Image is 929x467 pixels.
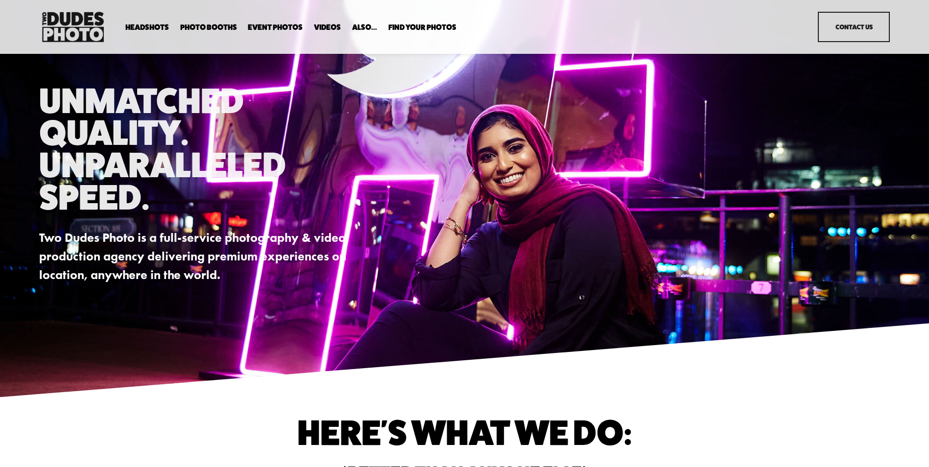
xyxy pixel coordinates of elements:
a: Videos [314,23,341,32]
strong: Two Dudes Photo is a full-service photography & video production agency delivering premium experi... [39,230,349,282]
span: Find Your Photos [388,23,456,31]
a: folder dropdown [388,23,456,32]
a: folder dropdown [180,23,237,32]
a: Contact Us [818,12,890,42]
h1: Unmatched Quality. Unparalleled Speed. [39,85,355,213]
span: Also... [352,23,377,31]
a: folder dropdown [352,23,377,32]
a: Event Photos [248,23,303,32]
span: Photo Booths [180,23,237,31]
a: folder dropdown [125,23,169,32]
img: Two Dudes Photo | Headshots, Portraits &amp; Photo Booths [39,9,107,45]
span: Headshots [125,23,169,31]
h1: Here's What We do: [145,417,784,449]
